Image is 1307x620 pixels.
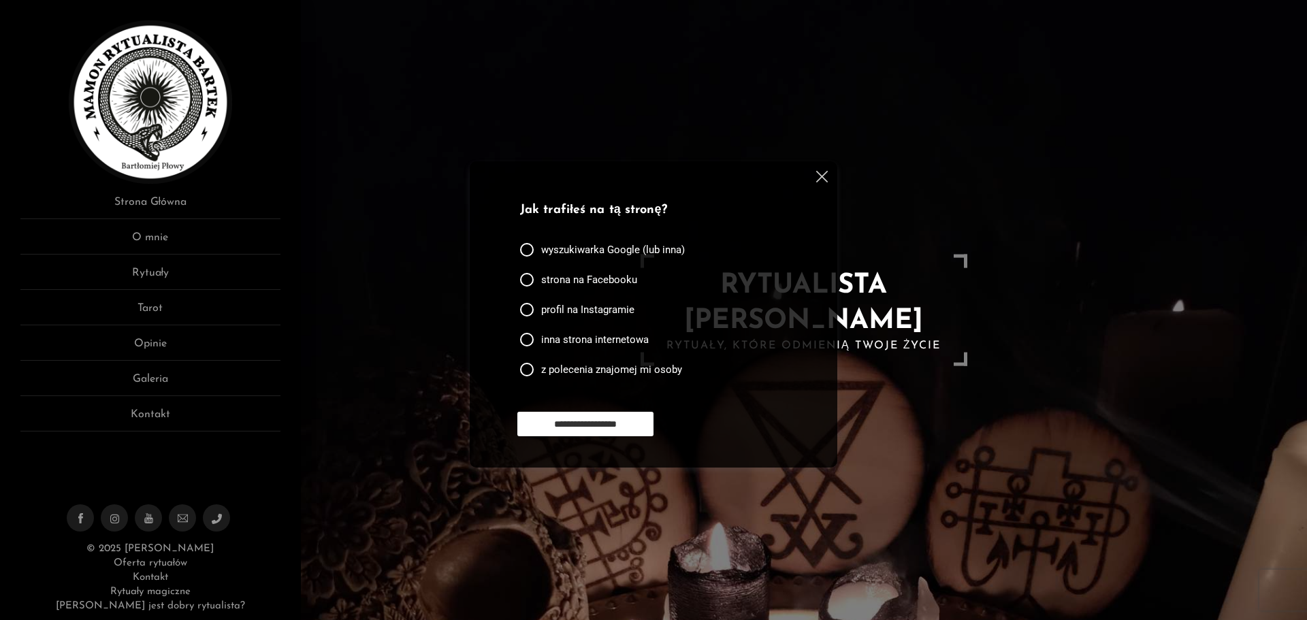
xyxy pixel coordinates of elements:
a: [PERSON_NAME] jest dobry rytualista? [56,601,245,611]
a: Rytuały magiczne [110,587,191,597]
a: Opinie [20,336,280,361]
a: O mnie [20,229,280,255]
span: z polecenia znajomej mi osoby [541,363,682,376]
img: cross.svg [816,171,828,182]
a: Strona Główna [20,194,280,219]
span: strona na Facebooku [541,273,637,287]
p: Jak trafiłeś na tą stronę? [520,201,781,220]
a: Kontakt [20,406,280,431]
span: wyszukiwarka Google (lub inna) [541,243,685,257]
a: Galeria [20,371,280,396]
span: inna strona internetowa [541,333,649,346]
img: Rytualista Bartek [69,20,232,184]
a: Tarot [20,300,280,325]
a: Rytuały [20,265,280,290]
span: profil na Instagramie [541,303,634,316]
a: Kontakt [133,572,168,583]
a: Oferta rytuałów [114,558,187,568]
